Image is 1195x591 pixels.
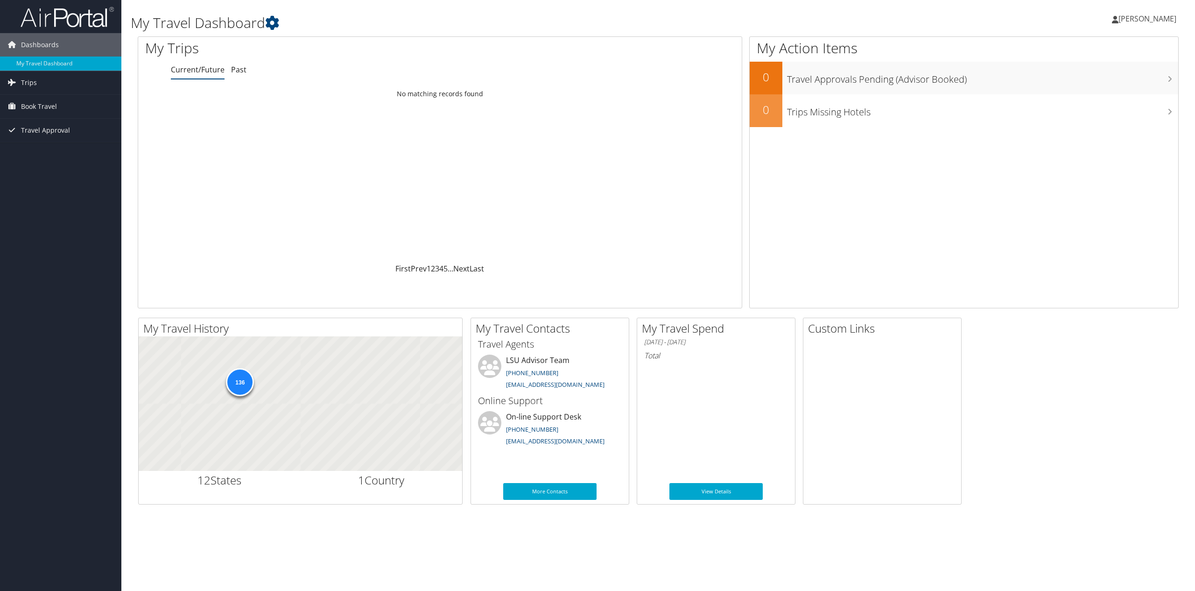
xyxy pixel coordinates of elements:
h1: My Travel Dashboard [131,13,834,33]
span: Travel Approval [21,119,70,142]
h3: Online Support [478,394,622,407]
a: 0Trips Missing Hotels [750,94,1178,127]
h6: Total [644,350,788,361]
li: LSU Advisor Team [473,355,626,393]
h2: 0 [750,102,782,118]
h3: Travel Approvals Pending (Advisor Booked) [787,68,1178,86]
a: [PHONE_NUMBER] [506,425,558,434]
a: View Details [669,483,763,500]
a: 1 [427,263,431,274]
h1: My Action Items [750,38,1178,58]
a: 5 [443,263,448,274]
h6: [DATE] - [DATE] [644,338,788,347]
a: Past [231,64,246,75]
h2: My Travel Spend [642,320,795,336]
h2: 0 [750,69,782,85]
td: No matching records found [138,85,742,102]
a: Last [470,263,484,274]
a: More Contacts [503,483,597,500]
h1: My Trips [145,38,483,58]
a: [PERSON_NAME] [1112,5,1186,33]
span: … [448,263,453,274]
a: [EMAIL_ADDRESS][DOMAIN_NAME] [506,380,605,389]
a: First [395,263,411,274]
a: [PHONE_NUMBER] [506,369,558,377]
h3: Trips Missing Hotels [787,101,1178,119]
li: On-line Support Desk [473,411,626,449]
a: 4 [439,263,443,274]
img: airportal-logo.png [21,6,114,28]
h2: My Travel History [143,320,462,336]
h2: Custom Links [808,320,961,336]
span: Trips [21,71,37,94]
a: 0Travel Approvals Pending (Advisor Booked) [750,62,1178,94]
div: 136 [226,368,254,396]
h2: Country [308,472,456,488]
h2: My Travel Contacts [476,320,629,336]
a: Current/Future [171,64,225,75]
a: Prev [411,263,427,274]
h3: Travel Agents [478,338,622,351]
a: 3 [435,263,439,274]
span: 1 [358,472,365,488]
span: 12 [197,472,211,488]
span: Dashboards [21,33,59,57]
a: Next [453,263,470,274]
a: 2 [431,263,435,274]
h2: States [146,472,294,488]
a: [EMAIL_ADDRESS][DOMAIN_NAME] [506,437,605,445]
span: Book Travel [21,95,57,118]
span: [PERSON_NAME] [1118,14,1176,24]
